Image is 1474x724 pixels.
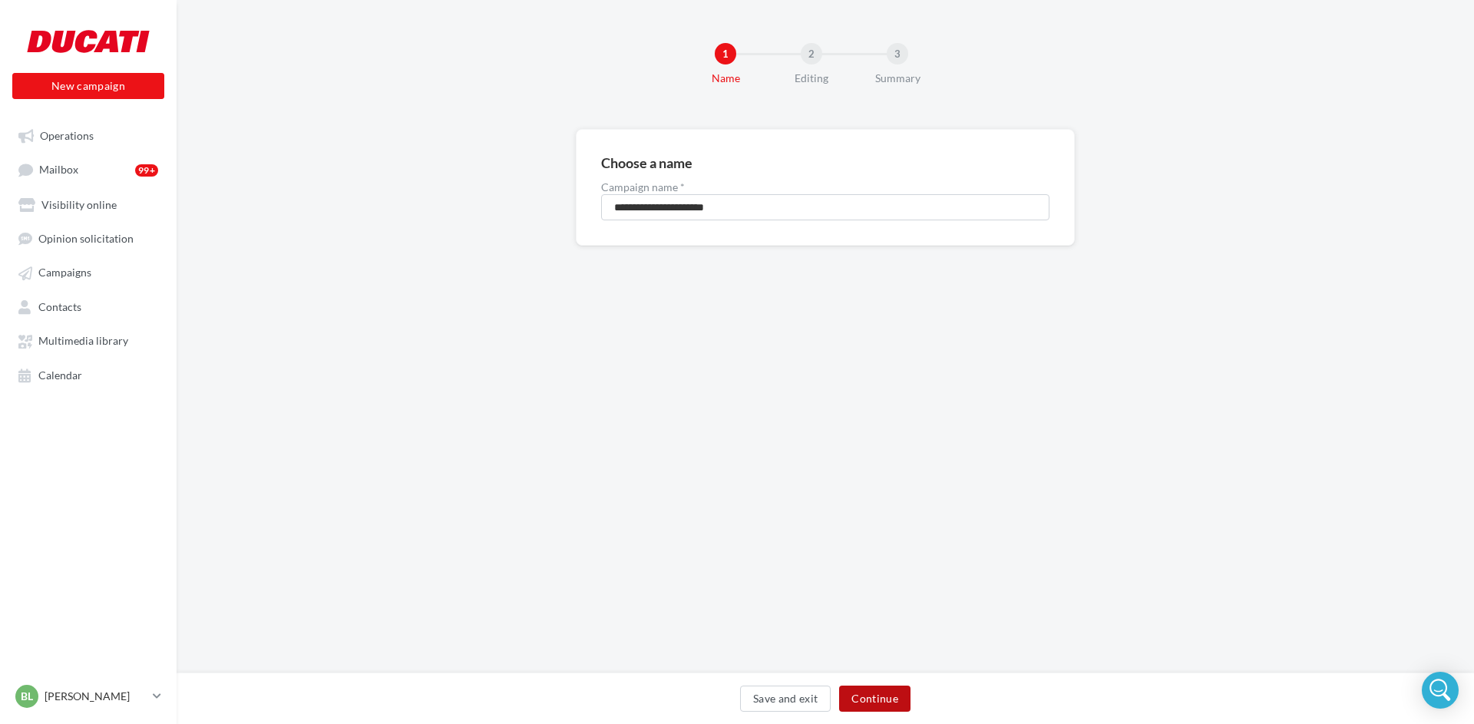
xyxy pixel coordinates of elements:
div: Summary [848,71,947,86]
div: 1 [715,43,736,64]
span: Opinion solicitation [38,232,134,245]
button: New campaign [12,73,164,99]
div: Choose a name [601,156,692,170]
span: Calendar [38,369,82,382]
span: BL [21,689,33,704]
span: Multimedia library [38,335,128,348]
div: 2 [801,43,822,64]
a: Calendar [9,361,167,388]
a: BL [PERSON_NAME] [12,682,164,711]
a: Multimedia library [9,326,167,354]
div: Name [676,71,775,86]
label: Campaign name * [601,182,1049,193]
p: [PERSON_NAME] [45,689,147,704]
div: 99+ [135,164,158,177]
span: Mailbox [39,164,78,177]
div: Open Intercom Messenger [1422,672,1459,709]
span: Campaigns [38,266,91,279]
a: Operations [9,121,167,149]
div: Editing [762,71,861,86]
a: Contacts [9,293,167,320]
a: Visibility online [9,190,167,218]
a: Opinion solicitation [9,224,167,252]
a: Mailbox99+ [9,155,167,183]
button: Continue [839,686,911,712]
button: Save and exit [740,686,831,712]
span: Contacts [38,300,81,313]
span: Operations [40,129,94,142]
span: Visibility online [41,198,117,211]
a: Campaigns [9,258,167,286]
div: 3 [887,43,908,64]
